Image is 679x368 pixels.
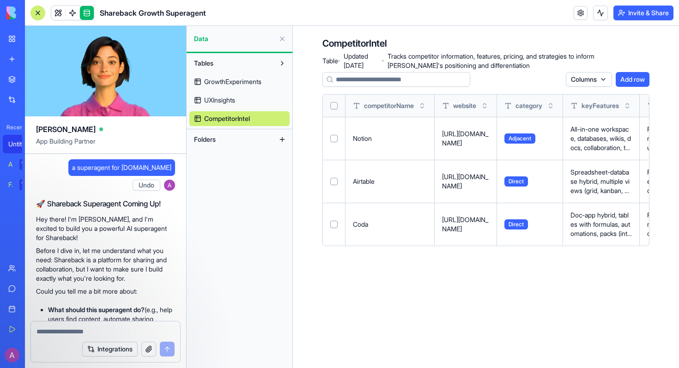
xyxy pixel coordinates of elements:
button: Select row [330,221,338,228]
span: a superagent for [DOMAIN_NAME] [72,163,171,172]
span: Direct [504,176,528,187]
div: Untitled App [8,139,34,149]
span: · [338,54,339,68]
p: Coda [353,220,427,229]
span: Folders [194,135,216,144]
p: [URL][DOMAIN_NAME] [442,129,489,148]
p: Before I dive in, let me understand what you need: Shareback is a platform for sharing and collab... [36,246,175,283]
p: Notion [353,134,427,143]
button: Invite & Share [613,6,673,20]
span: Shareback Growth Superagent [100,7,206,18]
span: UXInsights [204,96,235,105]
p: [URL][DOMAIN_NAME] [442,172,489,191]
span: Tracks competitor information, features, pricing, and strategies to inform [PERSON_NAME]'s positi... [388,52,649,70]
div: Feedback Form [8,180,13,189]
button: Columns [566,72,612,87]
span: Table [322,56,334,66]
button: Folders [189,132,275,147]
span: Direct [504,219,528,229]
a: Feedback FormTRY [3,175,40,194]
button: Select all [330,102,338,109]
strong: What should this superagent do? [48,306,145,314]
span: keyFeatures [582,101,619,110]
button: Toggle sort [480,101,489,110]
span: competitorName [364,101,414,110]
button: Toggle sort [418,101,427,110]
a: Untitled App [3,135,40,153]
p: Airtable [353,177,427,186]
h2: 🚀 Shareback Superagent Coming Up! [36,198,175,209]
span: CompetitorIntel [204,114,250,123]
button: Toggle sort [623,101,632,110]
iframe: Intercom notifications message [132,299,316,363]
button: Undo [133,180,160,191]
button: Tables [189,56,275,71]
span: Tables [194,59,213,68]
a: GrowthExperiments [189,74,290,89]
a: CompetitorIntel [189,111,290,126]
p: Could you tell me a bit more about: [36,287,175,296]
span: Updated [DATE] [344,52,378,70]
button: Integrations [82,342,138,356]
span: Recent [3,124,22,131]
span: GrowthExperiments [204,77,261,86]
div: AI Logo Generator [8,160,13,169]
a: UXInsights [189,93,290,108]
p: Hey there! I'm [PERSON_NAME], and I'm excited to build you a powerful AI superagent for Shareback! [36,215,175,242]
span: [PERSON_NAME] [36,124,96,135]
button: Toggle sort [546,101,555,110]
p: Doc-app hybrid, tables with formulas, automations, packs (integrations), templates, collaboration [570,211,632,238]
span: · [382,54,383,68]
img: ACg8ocLBV0Rz2CokkFTAavQaloGZzX4Bp3bX4J2qU1FyK_A9uqgztA=s96-c [5,348,19,362]
p: Spreadsheet-database hybrid, multiple views (grid, kanban, calendar), automations, integrations, ... [570,168,632,195]
button: Select row [330,135,338,142]
img: logo [6,6,64,19]
span: website [453,101,476,110]
div: TRY [19,159,34,170]
p: All-in-one workspace, databases, wikis, docs, collaboration, templates marketplace, AI features [570,125,632,152]
span: category [515,101,542,110]
h4: CompetitorIntel [322,37,387,50]
button: Add row [616,72,649,87]
span: Data [194,34,275,43]
span: App Building Partner [36,137,175,153]
img: ACg8ocLBV0Rz2CokkFTAavQaloGZzX4Bp3bX4J2qU1FyK_A9uqgztA=s96-c [164,180,175,191]
p: [URL][DOMAIN_NAME] [442,215,489,234]
button: Select row [330,178,338,185]
a: AI Logo GeneratorTRY [3,155,40,174]
div: TRY [19,179,34,190]
span: Adjacent [504,133,535,144]
li: (e.g., help users find content, automate sharing workflows, analyze engagement, manage communities?) [48,305,175,342]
